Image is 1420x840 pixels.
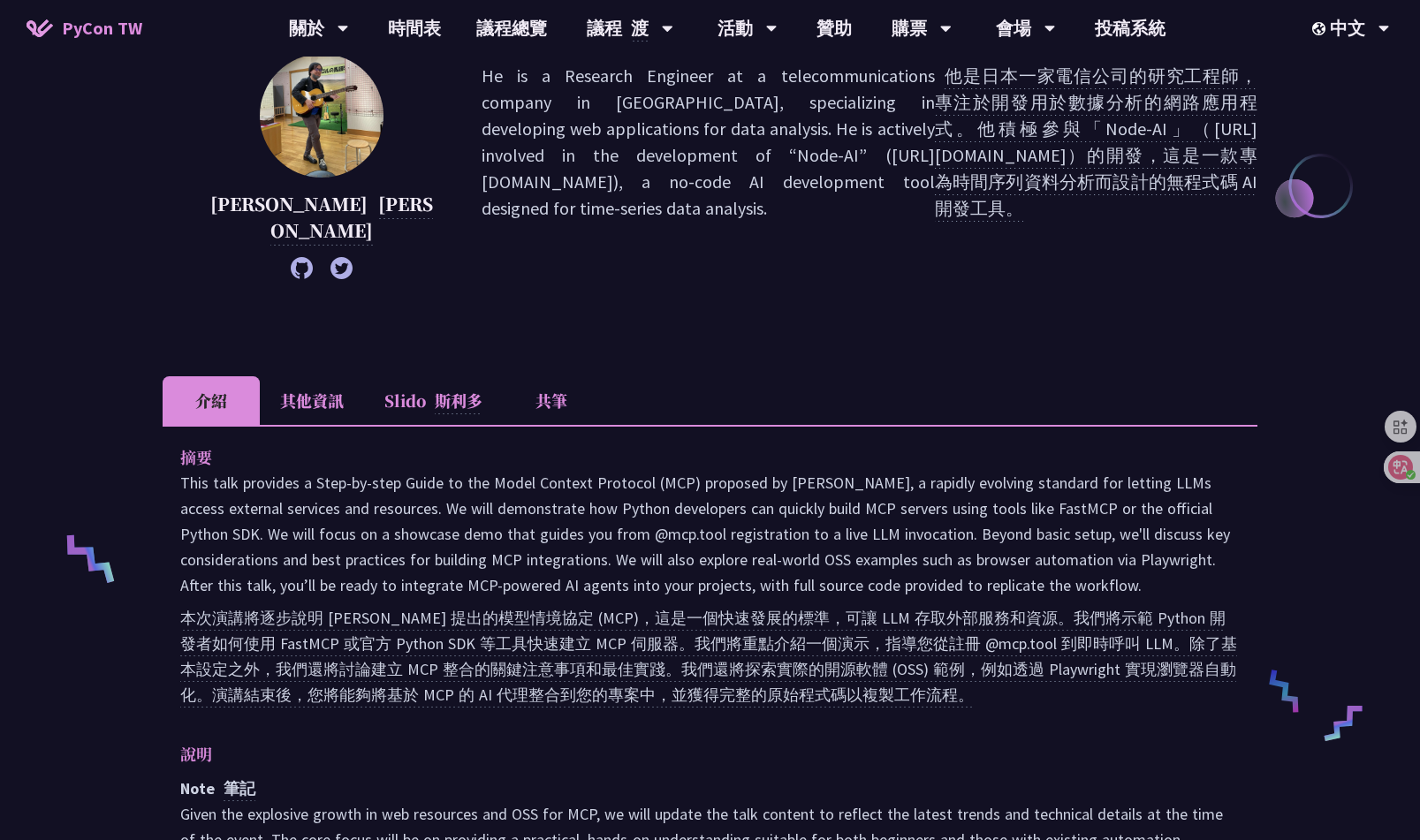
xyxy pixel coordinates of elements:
[9,6,160,50] a: PyCon TW
[435,389,482,414] font: 斯利多
[260,54,383,178] img: Ryosuke Tanno
[224,778,255,801] font: 筆記
[180,741,1204,767] p: 說明
[180,778,255,801] strong: Note
[631,17,649,42] font: 渡
[503,376,600,425] li: 共筆
[1312,22,1330,35] img: Locale Icon
[260,376,364,425] li: 其他資訊
[180,608,1237,708] font: 本次演講將逐步說明 [PERSON_NAME] 提出的模型情境協定 (MCP)，這是一個快速發展的標準，可讓 LLM 存取外部服務和資源。我們將示範 Python 開發者如何使用 FastMCP...
[27,19,53,37] img: Home icon of PyCon TW 2025
[364,376,503,425] li: Slido
[62,15,142,42] span: PyCon TW
[482,63,1257,270] p: He is a Research Engineer at a telecommunications company in [GEOGRAPHIC_DATA], specializing in d...
[935,64,1257,222] font: 他是日本一家電信公司的研究工程師，專注於開發用於數據分析的網路應用程式。他積極參與「Node-AI」（[URL][DOMAIN_NAME]）的開發，這是一款專為時間序列資料分析而設計的無程式碼 ...
[180,444,1204,470] p: 摘要
[180,470,1240,715] p: This talk provides a Step-by-step Guide to the Model Context Protocol (MCP) proposed by [PERSON_N...
[207,191,437,244] p: [PERSON_NAME]
[270,191,433,246] font: [PERSON_NAME]
[163,376,260,425] li: 介紹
